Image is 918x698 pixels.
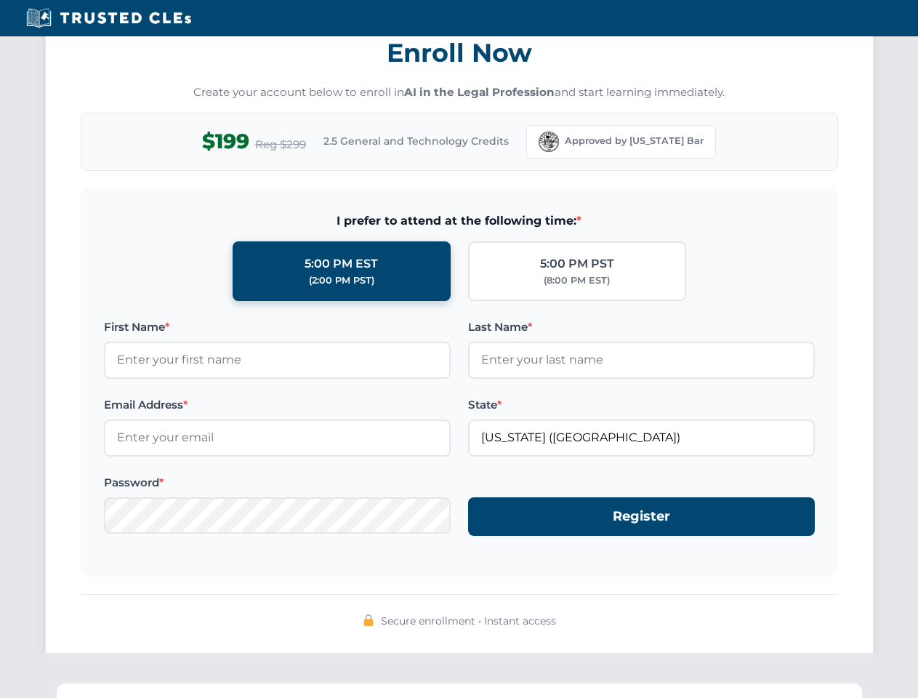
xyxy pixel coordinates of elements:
[323,133,509,149] span: 2.5 General and Technology Credits
[104,420,451,456] input: Enter your email
[540,254,614,273] div: 5:00 PM PST
[104,396,451,414] label: Email Address
[468,396,815,414] label: State
[104,342,451,378] input: Enter your first name
[404,85,555,99] strong: AI in the Legal Profession
[202,125,249,158] span: $199
[104,474,451,492] label: Password
[81,84,838,101] p: Create your account below to enroll in and start learning immediately.
[468,497,815,536] button: Register
[104,318,451,336] label: First Name
[468,420,815,456] input: Florida (FL)
[544,273,610,288] div: (8:00 PM EST)
[381,613,556,629] span: Secure enrollment • Instant access
[81,30,838,76] h3: Enroll Now
[255,136,306,153] span: Reg $299
[104,212,815,230] span: I prefer to attend at the following time:
[305,254,378,273] div: 5:00 PM EST
[539,132,559,152] img: Florida Bar
[309,273,374,288] div: (2:00 PM PST)
[565,134,704,148] span: Approved by [US_STATE] Bar
[468,342,815,378] input: Enter your last name
[363,614,374,626] img: 🔒
[22,7,196,29] img: Trusted CLEs
[468,318,815,336] label: Last Name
